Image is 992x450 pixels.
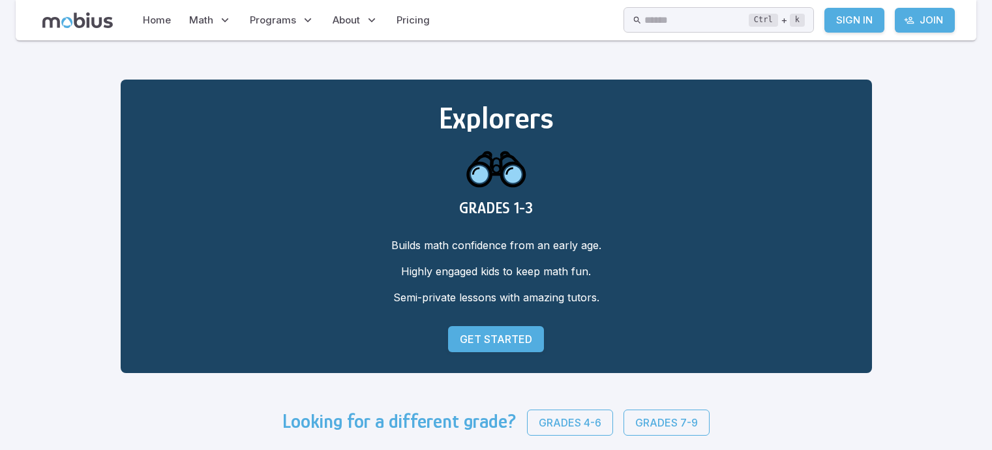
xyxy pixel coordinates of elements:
span: Math [189,13,213,27]
p: Builds math confidence from an early age. [142,237,851,253]
kbd: Ctrl [749,14,778,27]
p: Highly engaged kids to keep math fun. [142,263,851,279]
p: Grades 7-9 [635,415,698,430]
a: Pricing [393,5,434,35]
h2: Explorers [142,100,851,136]
span: Programs [250,13,296,27]
a: Grades 4-6 [527,410,613,436]
p: Get Started [460,331,532,347]
h3: Looking for a different grade? [282,410,517,436]
p: Semi-private lessons with amazing tutors. [142,290,851,305]
a: Home [139,5,175,35]
kbd: k [790,14,805,27]
a: Grades 7-9 [624,410,710,436]
span: About [333,13,360,27]
p: Grades 4-6 [539,415,601,430]
img: explorers icon [465,136,528,199]
div: + [749,12,805,28]
a: Sign In [824,8,884,33]
a: Join [895,8,955,33]
h3: GRADES 1-3 [142,199,851,217]
a: Get Started [448,326,544,352]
